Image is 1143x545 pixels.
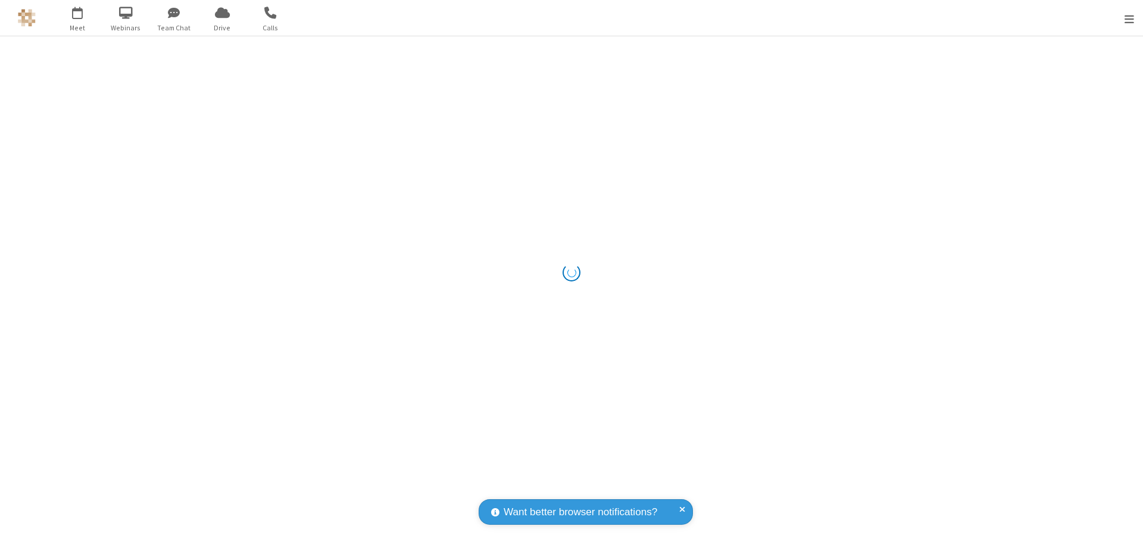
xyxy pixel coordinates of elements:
[18,9,36,27] img: QA Selenium DO NOT DELETE OR CHANGE
[200,23,245,33] span: Drive
[152,23,196,33] span: Team Chat
[504,505,657,520] span: Want better browser notifications?
[248,23,293,33] span: Calls
[55,23,100,33] span: Meet
[104,23,148,33] span: Webinars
